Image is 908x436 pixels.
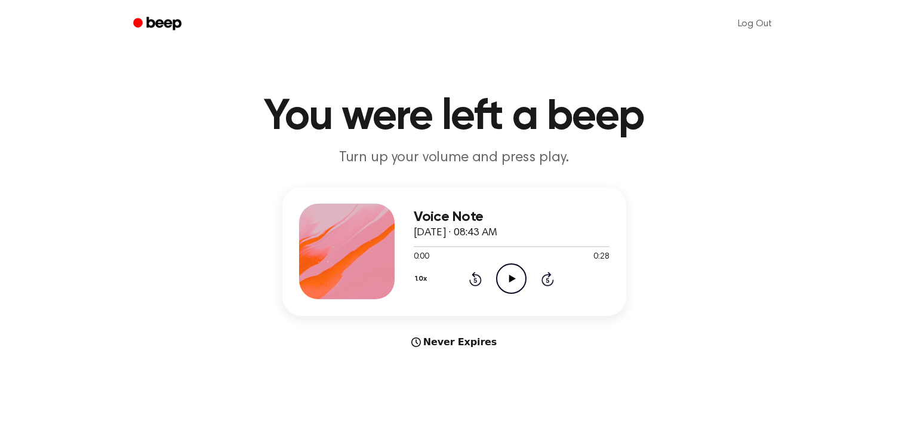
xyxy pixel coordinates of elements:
[414,228,497,238] span: [DATE] · 08:43 AM
[282,335,626,349] div: Never Expires
[125,13,192,36] a: Beep
[149,96,760,139] h1: You were left a beep
[225,148,684,168] p: Turn up your volume and press play.
[593,251,609,263] span: 0:28
[414,209,610,225] h3: Voice Note
[414,251,429,263] span: 0:00
[726,10,784,38] a: Log Out
[414,269,432,289] button: 1.0x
